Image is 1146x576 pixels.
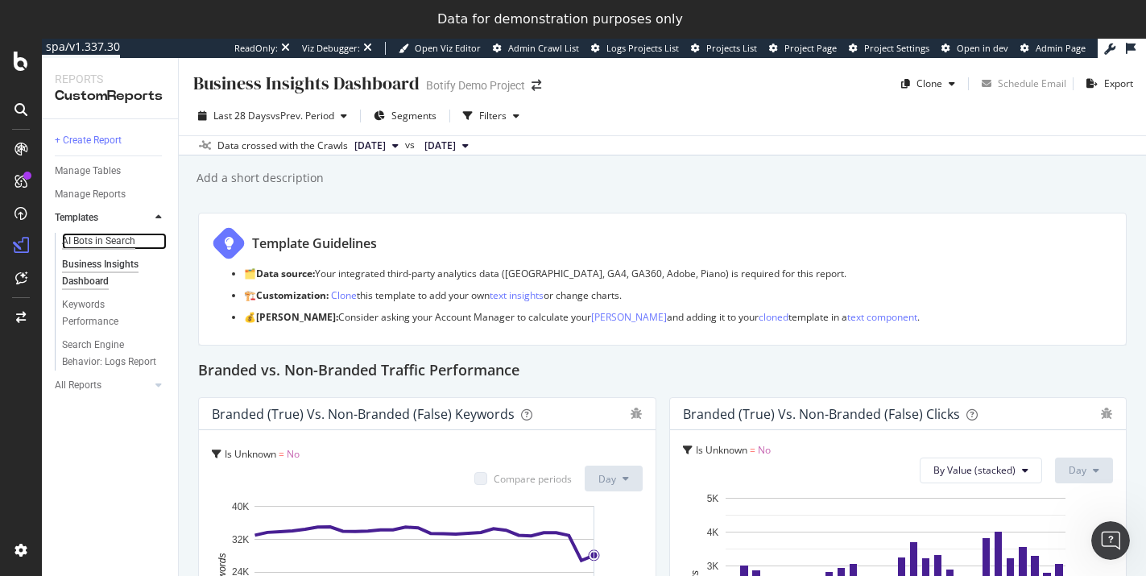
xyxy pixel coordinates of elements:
[758,443,771,457] span: No
[1100,408,1113,419] div: bug
[479,109,507,122] div: Filters
[1036,42,1086,54] span: Admin Page
[532,80,541,91] div: arrow-right-arrow-left
[62,233,167,250] a: AI Bots in Search
[331,288,357,302] a: Clone
[769,42,837,55] a: Project Page
[1091,521,1130,560] iframe: Intercom live chat
[55,209,151,226] a: Templates
[198,358,519,384] h2: Branded vs. Non-Branded Traffic Performance
[1080,71,1133,97] button: Export
[256,267,315,280] strong: Data source:
[426,77,525,93] div: Botify Demo Project
[933,463,1016,477] span: By Value (stacked)
[212,406,515,422] div: Branded (true) vs. Non-Branded (false) Keywords
[55,377,101,394] div: All Reports
[1069,463,1086,477] span: Day
[234,42,278,55] div: ReadOnly:
[759,310,788,324] a: cloned
[42,39,120,58] a: spa/v1.337.30
[302,42,360,55] div: Viz Debugger:
[941,42,1008,55] a: Open in dev
[62,233,135,250] div: AI Bots in Search
[784,42,837,54] span: Project Page
[920,458,1042,483] button: By Value (stacked)
[1104,77,1133,90] div: Export
[348,136,405,155] button: [DATE]
[62,256,167,290] a: Business Insights Dashboard
[847,310,917,324] a: text component
[437,11,683,27] div: Data for demonstration purposes only
[418,136,475,155] button: [DATE]
[591,310,667,324] a: [PERSON_NAME]
[598,472,616,486] span: Day
[55,209,98,226] div: Templates
[42,39,120,55] div: spa/v1.337.30
[192,71,420,96] div: Business Insights Dashboard
[55,87,165,106] div: CustomReports
[55,186,167,203] a: Manage Reports
[279,447,284,461] span: =
[62,256,155,290] div: Business Insights Dashboard
[957,42,1008,54] span: Open in dev
[213,109,271,122] span: Last 28 Days
[287,447,300,461] span: No
[256,288,329,302] strong: Customization:
[62,296,152,330] div: Keywords Performance
[683,406,960,422] div: Branded (true) vs. Non-Branded (false) Clicks
[232,501,249,512] text: 40K
[62,337,167,371] a: Search Engine Behavior: Logs Report
[55,132,167,149] a: + Create Report
[508,42,579,54] span: Admin Crawl List
[55,163,167,180] a: Manage Tables
[225,447,276,461] span: Is Unknown
[750,443,755,457] span: =
[244,310,1113,324] p: 💰 Consider asking your Account Manager to calculate your and adding it to your template in a .
[405,138,418,152] span: vs
[490,288,544,302] a: text insights
[391,109,436,122] span: Segments
[271,109,334,122] span: vs Prev. Period
[916,77,942,90] div: Clone
[606,42,679,54] span: Logs Projects List
[217,139,348,153] div: Data crossed with the Crawls
[1055,458,1113,483] button: Day
[975,71,1066,97] button: Schedule Email
[244,288,1113,302] p: 🏗️ this template to add your own or change charts.
[198,358,1127,384] div: Branded vs. Non-Branded Traffic Performance
[367,103,443,129] button: Segments
[62,337,157,371] div: Search Engine Behavior: Logs Report
[696,443,747,457] span: Is Unknown
[256,310,338,324] strong: [PERSON_NAME]:
[198,213,1127,346] div: Template Guidelines 🗂️Data source:Your integrated third-party analytics data ([GEOGRAPHIC_DATA], ...
[998,77,1066,90] div: Schedule Email
[399,42,481,55] a: Open Viz Editor
[585,466,643,491] button: Day
[195,170,324,186] div: Add a short description
[706,492,718,503] text: 5K
[849,42,929,55] a: Project Settings
[55,163,121,180] div: Manage Tables
[232,534,249,545] text: 32K
[457,103,526,129] button: Filters
[415,42,481,54] span: Open Viz Editor
[691,42,757,55] a: Projects List
[62,296,167,330] a: Keywords Performance
[55,132,122,149] div: + Create Report
[55,186,126,203] div: Manage Reports
[55,71,165,87] div: Reports
[706,561,718,572] text: 3K
[630,408,643,419] div: bug
[706,42,757,54] span: Projects List
[424,139,456,153] span: 2025 Aug. 16th
[1020,42,1086,55] a: Admin Page
[244,267,1113,280] p: 🗂️ Your integrated third-party analytics data ([GEOGRAPHIC_DATA], GA4, GA360, Adobe, Piano) is re...
[55,377,151,394] a: All Reports
[864,42,929,54] span: Project Settings
[192,103,354,129] button: Last 28 DaysvsPrev. Period
[706,526,718,537] text: 4K
[252,234,377,253] div: Template Guidelines
[591,42,679,55] a: Logs Projects List
[493,42,579,55] a: Admin Crawl List
[494,472,572,486] div: Compare periods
